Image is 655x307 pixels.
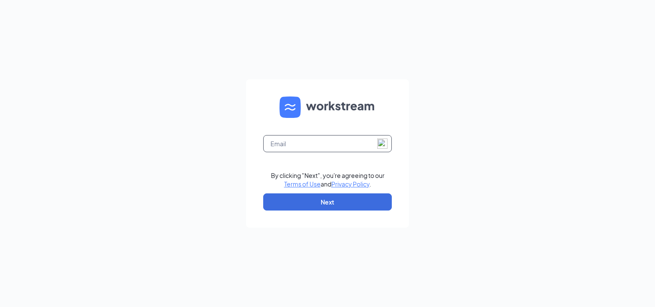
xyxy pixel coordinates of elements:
[279,96,376,118] img: WS logo and Workstream text
[271,171,385,188] div: By clicking "Next", you're agreeing to our and .
[263,193,392,211] button: Next
[284,180,321,188] a: Terms of Use
[377,138,388,149] img: npw-badge-icon-locked.svg
[263,135,392,152] input: Email
[331,180,370,188] a: Privacy Policy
